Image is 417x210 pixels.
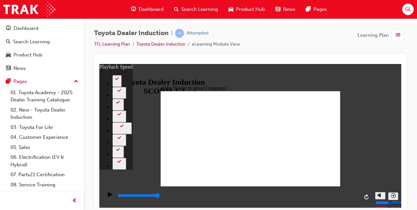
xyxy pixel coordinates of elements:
[181,6,218,13] span: Search Learning
[18,129,61,134] input: slide progress
[6,79,11,85] span: pages-icon
[358,29,407,41] button: Learning Plan
[272,122,299,144] div: misc controls
[136,41,185,47] a: Toyota Dealer Induction
[3,128,14,139] button: Play (Ctrl+Alt+P)
[16,17,20,22] div: 2
[8,170,81,180] a: 07. Parts21 Certification
[8,105,81,122] a: 02. New - Toyota Dealer Induction
[13,65,26,72] div: News
[358,31,389,39] span: Learning Plan
[276,128,286,136] button: Mute (Ctrl+Alt+M)
[3,21,81,75] button: DashboardSearch LearningProduct HubNews
[3,122,272,144] div: playback controls
[276,136,319,141] input: volume
[13,78,27,85] div: Pages
[8,132,81,142] a: 04. Customer Experience
[8,190,81,200] a: 09. Technical Training
[13,38,50,46] div: Search Learning
[395,31,400,39] span: list-icon
[169,3,223,16] a: search-iconSearch Learning
[3,75,81,88] button: Pages
[6,39,10,45] span: search-icon
[13,11,22,23] button: 2
[94,30,169,37] span: Toyota Dealer Induction
[236,6,265,13] span: Product Hub
[3,22,81,34] a: Dashboard
[6,26,11,31] span: guage-icon
[405,6,411,13] span: GL
[139,6,164,13] span: Dashboard
[126,3,169,16] a: guage-iconDashboard
[3,36,81,48] a: Search Learning
[8,180,81,190] a: 08. Service Training
[275,5,280,13] span: news-icon
[131,5,136,13] span: guage-icon
[13,25,38,32] div: Dashboard
[402,4,414,15] button: GL
[223,3,270,16] a: car-iconProduct Hub
[192,41,240,48] li: eLearning Module View
[6,52,11,58] span: car-icon
[3,49,81,61] a: Product Hub
[8,152,81,170] a: 06. Electrification (EV & Hybrid)
[270,3,301,16] a: news-iconNews
[301,3,332,16] a: pages-iconPages
[313,6,327,13] span: Pages
[228,5,233,13] span: car-icon
[283,6,295,13] span: News
[3,2,55,17] img: Trak
[171,30,172,37] span: |
[174,5,179,13] span: search-icon
[8,88,81,105] a: 01. Toyota Academy - 2025 Dealer Training Catalogue
[72,197,77,205] span: prev-icon
[3,62,81,74] a: News
[94,41,130,47] a: TFL Learning Plan
[6,66,11,72] span: news-icon
[175,29,184,38] span: learningRecordVerb_ATTEMPT-icon
[289,136,299,148] div: Playback Speed
[8,142,81,153] a: 05. Sales
[187,30,208,36] div: Attempted
[13,51,42,59] div: Product Hub
[8,122,81,133] a: 03. Toyota For Life
[306,5,311,13] span: pages-icon
[263,128,272,138] button: Replay (Ctrl+Alt+R)
[289,128,299,136] button: Playback speed
[74,77,78,86] span: up-icon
